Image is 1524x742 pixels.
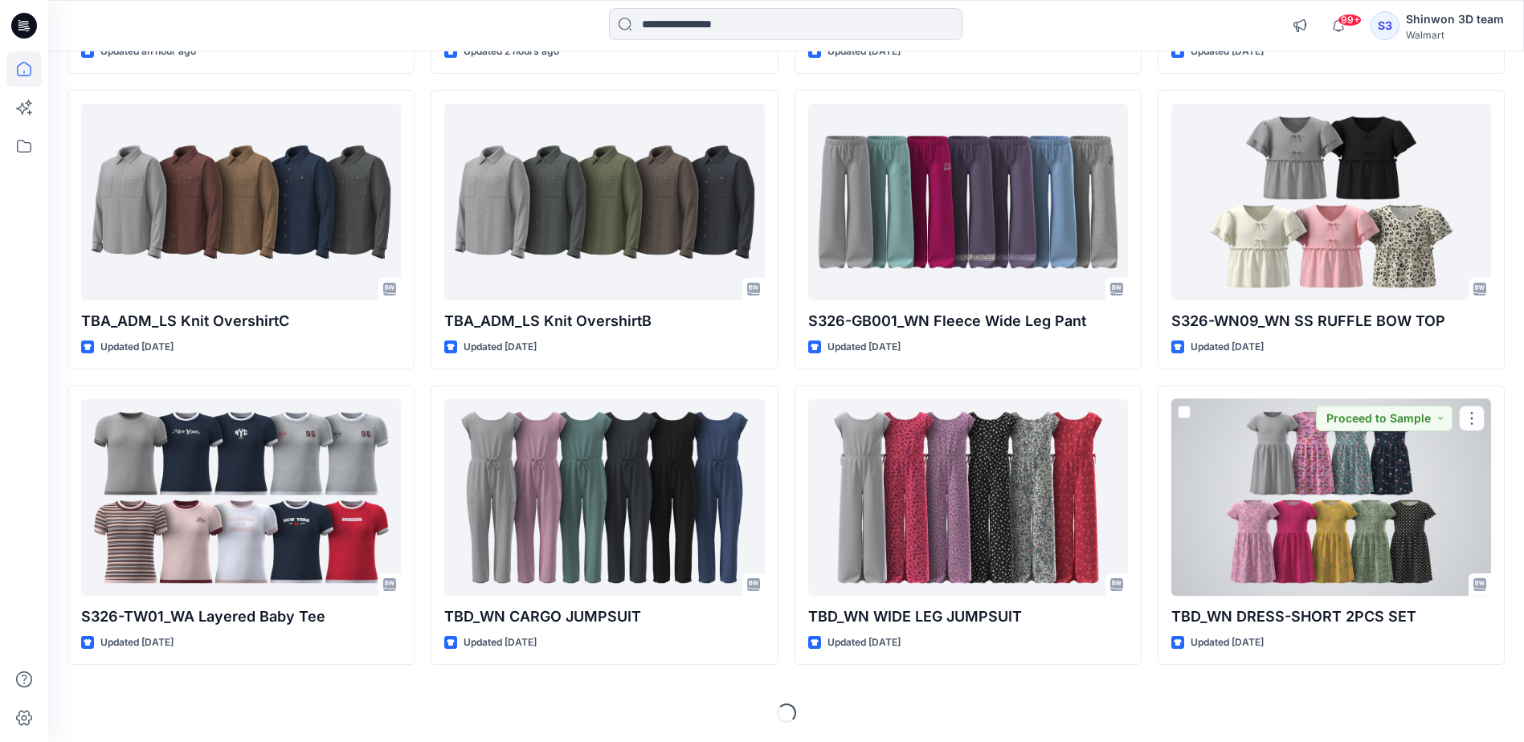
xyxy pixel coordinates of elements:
a: TBD_WN WIDE LEG JUMPSUIT [808,399,1128,596]
p: TBA_ADM_LS Knit OvershirtB [444,310,764,332]
p: Updated [DATE] [827,43,901,60]
a: TBD_WN CARGO JUMPSUIT [444,399,764,596]
a: S326-WN09_WN SS RUFFLE BOW TOP [1171,104,1491,300]
p: S326-GB001_WN Fleece Wide Leg Pant [808,310,1128,332]
p: TBD_WN WIDE LEG JUMPSUIT [808,605,1128,628]
p: TBD_WN CARGO JUMPSUIT [444,605,764,628]
a: TBA_ADM_LS Knit OvershirtC [81,104,401,300]
p: Updated [DATE] [827,339,901,356]
span: 99+ [1338,14,1362,26]
p: Updated [DATE] [827,634,901,651]
p: Updated [DATE] [1191,634,1264,651]
p: S326-WN09_WN SS RUFFLE BOW TOP [1171,310,1491,332]
p: Updated [DATE] [100,634,174,651]
p: Updated [DATE] [100,339,174,356]
p: Updated [DATE] [1191,43,1264,60]
p: Updated an hour ago [100,43,196,60]
p: S326-TW01_WA Layered Baby Tee [81,605,401,628]
a: TBD_WN DRESS-SHORT 2PCS SET [1171,399,1491,596]
p: Updated [DATE] [464,634,537,651]
p: Updated 2 hours ago [464,43,559,60]
p: TBA_ADM_LS Knit OvershirtC [81,310,401,332]
p: Updated [DATE] [1191,339,1264,356]
p: TBD_WN DRESS-SHORT 2PCS SET [1171,605,1491,628]
a: S326-TW01_WA Layered Baby Tee [81,399,401,596]
a: TBA_ADM_LS Knit OvershirtB [444,104,764,300]
div: Walmart [1406,29,1504,41]
div: S3 [1371,11,1399,40]
div: Shinwon 3D team [1406,10,1504,29]
p: Updated [DATE] [464,339,537,356]
a: S326-GB001_WN Fleece Wide Leg Pant [808,104,1128,300]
